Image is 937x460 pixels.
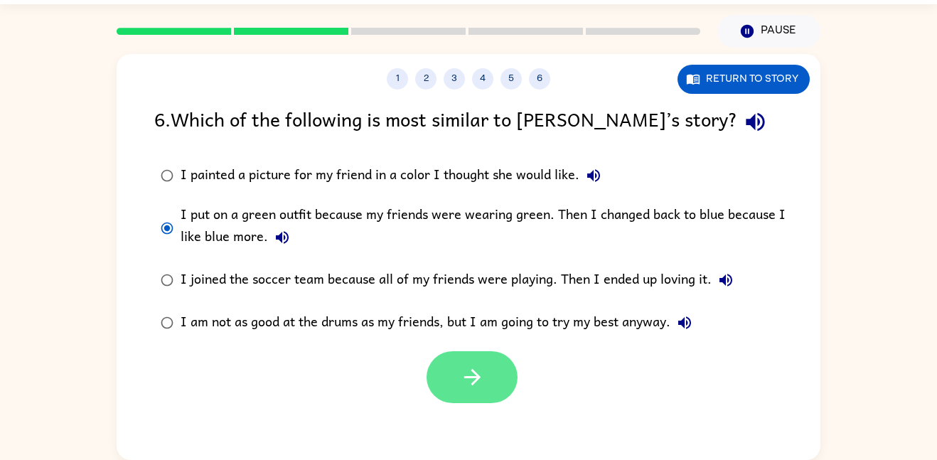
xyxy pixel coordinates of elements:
button: I joined the soccer team because all of my friends were playing. Then I ended up loving it. [712,266,740,294]
button: 4 [472,68,493,90]
button: 5 [500,68,522,90]
button: 2 [415,68,437,90]
div: I painted a picture for my friend in a color I thought she would like. [181,161,608,190]
div: I put on a green outfit because my friends were wearing green. Then I changed back to blue becaus... [181,204,802,252]
div: I joined the soccer team because all of my friends were playing. Then I ended up loving it. [181,266,740,294]
div: I am not as good at the drums as my friends, but I am going to try my best anyway. [181,309,699,337]
button: I put on a green outfit because my friends were wearing green. Then I changed back to blue becaus... [268,223,296,252]
button: 6 [529,68,550,90]
button: Return to story [678,65,810,94]
button: I am not as good at the drums as my friends, but I am going to try my best anyway. [670,309,699,337]
button: I painted a picture for my friend in a color I thought she would like. [579,161,608,190]
button: Pause [717,15,820,48]
div: 6 . Which of the following is most similar to [PERSON_NAME]’s story? [154,104,783,140]
button: 1 [387,68,408,90]
button: 3 [444,68,465,90]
